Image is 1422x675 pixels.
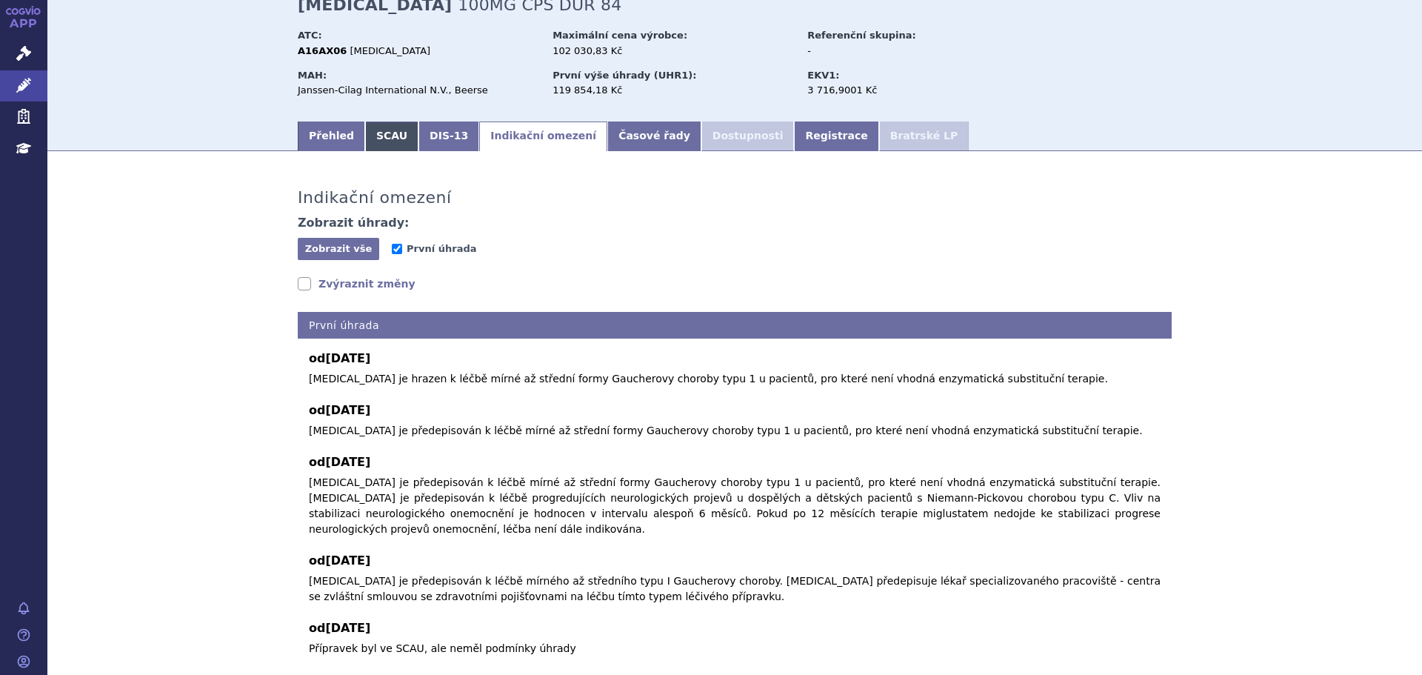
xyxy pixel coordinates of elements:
span: [DATE] [325,403,370,417]
h4: Zobrazit úhrady: [298,216,410,230]
strong: První výše úhrady (UHR1): [553,70,696,81]
p: [MEDICAL_DATA] je předepisován k léčbě mírné až střední formy Gaucherovy choroby typu 1 u pacient... [309,475,1161,537]
div: 119 854,18 Kč [553,84,793,97]
a: Registrace [794,122,878,151]
a: Přehled [298,122,365,151]
b: od [309,552,1161,570]
h3: Indikační omezení [298,188,452,207]
span: [DATE] [325,351,370,365]
button: Zobrazit vše [298,238,379,260]
b: od [309,402,1161,419]
p: [MEDICAL_DATA] je hrazen k léčbě mírné až střední formy Gaucherovy choroby typu 1 u pacientů, pro... [309,371,1161,387]
p: [MEDICAL_DATA] je předepisován k léčbě mírného až středního typu I Gaucherovy choroby. [MEDICAL_D... [309,573,1161,605]
p: Přípravek byl ve SCAU, ale neměl podmínky úhrady [309,641,1161,656]
div: 3 716,9001 Kč [807,84,974,97]
a: Časové řady [607,122,701,151]
b: od [309,453,1161,471]
input: První úhrada [392,244,402,254]
p: [MEDICAL_DATA] je předepisován k léčbě mírné až střední formy Gaucherovy choroby typu 1 u pacient... [309,423,1161,439]
a: DIS-13 [418,122,479,151]
span: [MEDICAL_DATA] [350,45,430,56]
strong: ATC: [298,30,322,41]
b: od [309,350,1161,368]
strong: EKV1: [807,70,839,81]
strong: Referenční skupina: [807,30,915,41]
span: První úhrada [407,243,476,254]
strong: MAH: [298,70,327,81]
strong: Maximální cena výrobce: [553,30,687,41]
a: Indikační omezení [479,122,607,151]
strong: A16AX06 [298,45,347,56]
div: - [807,44,974,58]
b: od [309,619,1161,637]
span: [DATE] [325,553,370,568]
div: Janssen-Cilag International N.V., Beerse [298,84,538,97]
span: Zobrazit vše [305,243,373,254]
a: Zvýraznit změny [298,276,415,291]
span: [DATE] [325,455,370,469]
div: 102 030,83 Kč [553,44,793,58]
h4: První úhrada [298,312,1172,339]
span: [DATE] [325,621,370,635]
a: SCAU [365,122,418,151]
